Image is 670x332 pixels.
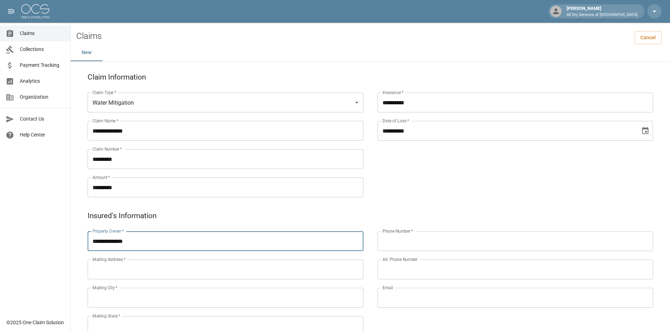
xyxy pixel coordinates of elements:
label: Claim Name [93,118,118,124]
span: Payment Tracking [20,62,65,69]
img: ocs-logo-white-transparent.png [21,4,49,18]
span: Organization [20,93,65,101]
label: Phone Number [383,228,413,234]
label: Mailing Address [93,256,125,262]
span: Claims [20,30,65,37]
h2: Claims [76,31,102,41]
label: Insurance [383,89,403,95]
span: Help Center [20,131,65,139]
label: Mailing State [93,313,120,319]
p: All Dry Services of [GEOGRAPHIC_DATA] [567,12,638,18]
div: [PERSON_NAME] [564,5,640,18]
span: Collections [20,46,65,53]
label: Date of Loss [383,118,409,124]
a: Cancel [635,31,662,44]
label: Claim Number [93,146,122,152]
div: dynamic tabs [71,44,670,61]
label: Amount [93,174,110,180]
div: © 2025 One Claim Solution [6,319,64,326]
label: Mailing City [93,285,118,291]
button: New [71,44,102,61]
span: Contact Us [20,115,65,123]
label: Email [383,285,393,291]
label: Property Owner [93,228,124,234]
label: Claim Type [93,89,116,95]
span: Analytics [20,77,65,85]
button: open drawer [4,4,18,18]
button: Choose date, selected date is Aug 18, 2025 [638,124,652,138]
div: Water Mitigation [88,93,363,112]
label: Alt. Phone Number [383,256,417,262]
